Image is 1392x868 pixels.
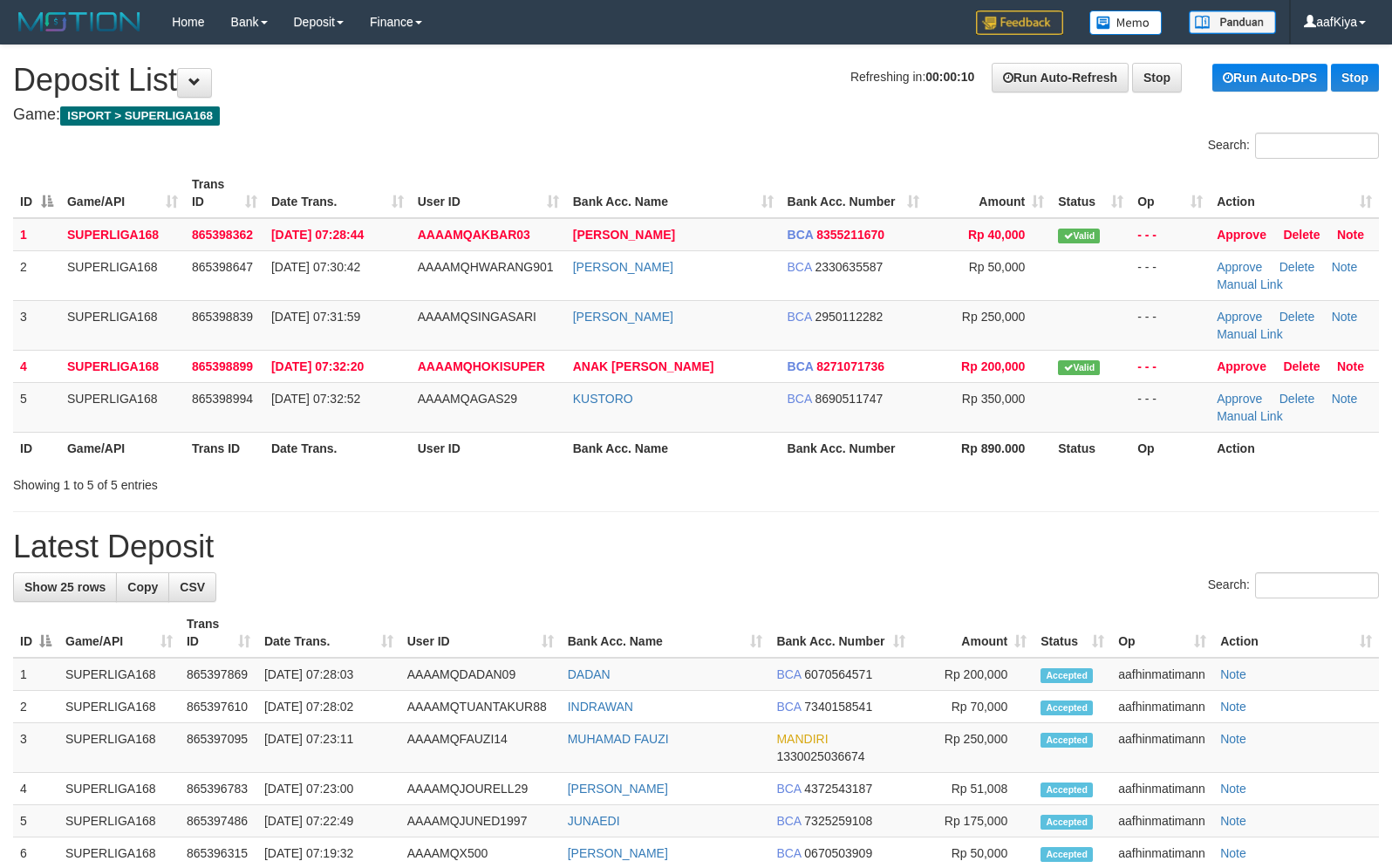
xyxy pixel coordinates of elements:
[1208,572,1379,598] label: Search:
[1255,133,1379,159] input: Search:
[969,260,1026,274] span: Rp 50,000
[13,432,60,464] th: ID
[566,432,781,464] th: Bank Acc. Name
[1220,814,1246,828] a: Note
[180,608,257,658] th: Trans ID: activate to sort column ascending
[1111,773,1213,805] td: aafhinmatimann
[1217,228,1266,242] a: Approve
[781,432,927,464] th: Bank Acc. Number
[1332,260,1358,274] a: Note
[568,700,633,714] a: INDRAWAN
[400,805,561,837] td: AAAAMQJUNED1997
[912,805,1034,837] td: Rp 175,000
[1111,723,1213,773] td: aafhinmatimann
[13,572,117,602] a: Show 25 rows
[271,392,360,406] span: [DATE] 07:32:52
[1089,10,1163,35] img: Button%20Memo.svg
[992,63,1129,92] a: Run Auto-Refresh
[418,228,530,242] span: AAAAMQAKBAR03
[804,700,872,714] span: Copy 7340158541 to clipboard
[13,658,58,691] td: 1
[58,723,180,773] td: SUPERLIGA168
[127,580,158,594] span: Copy
[1217,392,1262,406] a: Approve
[1210,432,1379,464] th: Action
[926,432,1051,464] th: Rp 890.000
[968,228,1025,242] span: Rp 40,000
[418,260,554,274] span: AAAAMQHWARANG901
[13,608,58,658] th: ID: activate to sort column descending
[1130,218,1210,251] td: - - -
[1337,359,1364,373] a: Note
[60,168,185,218] th: Game/API: activate to sort column ascending
[257,691,400,723] td: [DATE] 07:28:02
[257,608,400,658] th: Date Trans.: activate to sort column ascending
[180,580,205,594] span: CSV
[926,168,1051,218] th: Amount: activate to sort column ascending
[573,228,675,242] a: [PERSON_NAME]
[60,106,220,126] span: ISPORT > SUPERLIGA168
[13,218,60,251] td: 1
[962,310,1025,324] span: Rp 250,000
[13,63,1379,98] h1: Deposit List
[13,168,60,218] th: ID: activate to sort column descending
[1213,608,1379,658] th: Action: activate to sort column ascending
[13,469,567,494] div: Showing 1 to 5 of 5 entries
[573,359,714,373] a: ANAK [PERSON_NAME]
[13,9,146,35] img: MOTION_logo.png
[850,70,974,84] span: Refreshing in:
[1217,277,1283,291] a: Manual Link
[418,310,536,324] span: AAAAMQSINGASARI
[60,300,185,350] td: SUPERLIGA168
[13,382,60,432] td: 5
[1058,229,1100,243] span: Valid transaction
[1130,168,1210,218] th: Op: activate to sort column ascending
[400,773,561,805] td: AAAAMQJOURELL29
[13,773,58,805] td: 4
[13,250,60,300] td: 2
[815,260,883,274] span: Copy 2330635587 to clipboard
[1130,382,1210,432] td: - - -
[1220,782,1246,796] a: Note
[912,658,1034,691] td: Rp 200,000
[1111,691,1213,723] td: aafhinmatimann
[1041,701,1093,715] span: Accepted
[776,700,801,714] span: BCA
[912,773,1034,805] td: Rp 51,008
[962,392,1025,406] span: Rp 350,000
[13,723,58,773] td: 3
[776,732,828,746] span: MANDIRI
[1331,64,1379,92] a: Stop
[1220,700,1246,714] a: Note
[816,228,884,242] span: Copy 8355211670 to clipboard
[561,608,770,658] th: Bank Acc. Name: activate to sort column ascending
[788,228,814,242] span: BCA
[1132,63,1182,92] a: Stop
[192,392,253,406] span: 865398994
[418,359,545,373] span: AAAAMQHOKISUPER
[400,658,561,691] td: AAAAMQDADAN09
[1041,847,1093,862] span: Accepted
[168,572,216,602] a: CSV
[1130,300,1210,350] td: - - -
[24,580,106,594] span: Show 25 rows
[60,218,185,251] td: SUPERLIGA168
[13,300,60,350] td: 3
[1220,846,1246,860] a: Note
[1051,432,1130,464] th: Status
[400,608,561,658] th: User ID: activate to sort column ascending
[788,392,812,406] span: BCA
[13,691,58,723] td: 2
[1041,733,1093,748] span: Accepted
[400,723,561,773] td: AAAAMQFAUZI14
[568,814,620,828] a: JUNAEDI
[573,310,673,324] a: [PERSON_NAME]
[961,359,1025,373] span: Rp 200,000
[1279,260,1314,274] a: Delete
[1130,350,1210,382] td: - - -
[769,608,912,658] th: Bank Acc. Number: activate to sort column ascending
[60,350,185,382] td: SUPERLIGA168
[13,350,60,382] td: 4
[60,382,185,432] td: SUPERLIGA168
[1130,250,1210,300] td: - - -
